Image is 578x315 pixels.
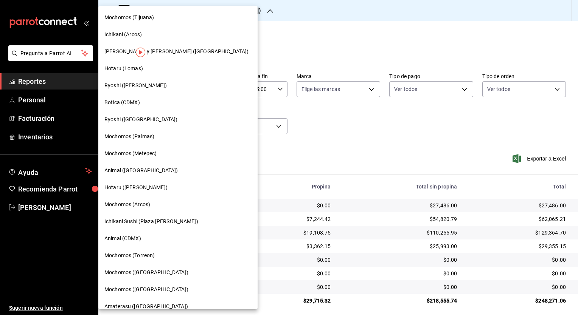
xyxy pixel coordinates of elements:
span: Mochomos (Tijuana) [104,14,154,22]
span: Mochomos (Arcos) [104,201,150,208]
div: Mochomos (Palmas) [98,128,258,145]
div: Animal (CDMX) [98,230,258,247]
div: Hotaru (Lomas) [98,60,258,77]
span: Ichikani (Arcos) [104,31,142,39]
span: Mochomos ([GEOGRAPHIC_DATA]) [104,269,188,276]
div: Ryoshi ([PERSON_NAME]) [98,77,258,94]
img: Tooltip marker [136,48,145,57]
span: Hotaru ([PERSON_NAME]) [104,184,168,191]
span: Mochomos (Metepec) [104,150,157,157]
span: Mochomos (Palmas) [104,133,154,141]
div: Ichikani (Arcos) [98,26,258,43]
div: Ichikani Sushi (Plaza [PERSON_NAME]) [98,213,258,230]
div: Animal ([GEOGRAPHIC_DATA]) [98,162,258,179]
span: Botica (CDMX) [104,99,140,107]
span: Animal (CDMX) [104,235,141,242]
div: Hotaru ([PERSON_NAME]) [98,179,258,196]
div: Mochomos ([GEOGRAPHIC_DATA]) [98,281,258,298]
div: Mochomos ([GEOGRAPHIC_DATA]) [98,264,258,281]
span: Ryoshi ([PERSON_NAME]) [104,82,167,90]
div: Mochomos (Arcos) [98,196,258,213]
span: Ryoshi ([GEOGRAPHIC_DATA]) [104,116,177,124]
span: Amaterasu ([GEOGRAPHIC_DATA]) [104,303,188,310]
span: Hotaru (Lomas) [104,65,143,73]
div: Amaterasu ([GEOGRAPHIC_DATA]) [98,298,258,315]
div: Mochomos (Torreon) [98,247,258,264]
span: Mochomos (Torreon) [104,252,155,259]
div: [PERSON_NAME] y [PERSON_NAME] ([GEOGRAPHIC_DATA]) [98,43,258,60]
span: Mochomos ([GEOGRAPHIC_DATA]) [104,286,188,293]
span: [PERSON_NAME] y [PERSON_NAME] ([GEOGRAPHIC_DATA]) [104,48,249,56]
div: Mochomos (Tijuana) [98,9,258,26]
span: Ichikani Sushi (Plaza [PERSON_NAME]) [104,218,198,225]
div: Botica (CDMX) [98,94,258,111]
div: Mochomos (Metepec) [98,145,258,162]
span: Animal ([GEOGRAPHIC_DATA]) [104,167,178,174]
div: Ryoshi ([GEOGRAPHIC_DATA]) [98,111,258,128]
